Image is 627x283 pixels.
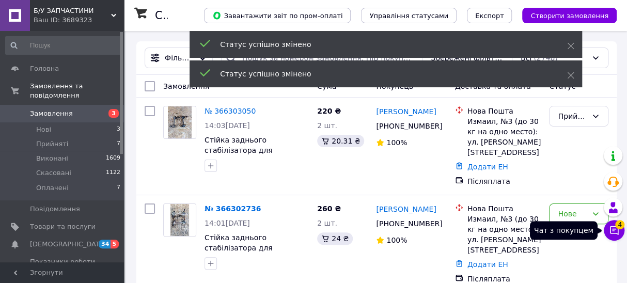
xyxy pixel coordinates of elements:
[558,208,587,219] div: Нове
[467,8,512,23] button: Експорт
[163,203,196,237] a: Фото товару
[36,168,71,178] span: Скасовані
[512,11,617,19] a: Створити замовлення
[34,6,111,15] span: Б/У ЗАПЧАСТИНИ
[155,9,260,22] h1: Список замовлень
[475,12,504,20] span: Експорт
[106,168,120,178] span: 1122
[30,109,73,118] span: Замовлення
[369,12,448,20] span: Управління статусами
[386,236,407,244] span: 100%
[108,109,119,118] span: 3
[220,69,541,79] div: Статус успішно змінено
[467,106,541,116] div: Нова Пошта
[36,154,68,163] span: Виконані
[530,221,598,240] div: Чат з покупцем
[467,163,508,171] a: Додати ЕН
[374,119,439,133] div: [PHONE_NUMBER]
[117,139,120,149] span: 7
[117,183,120,193] span: 7
[30,222,96,231] span: Товари та послуги
[106,154,120,163] span: 1609
[5,36,121,55] input: Пошук
[205,136,285,175] a: Стійка заднього стабілізатора для volkswagen passat b7 1K0505465K
[467,260,508,269] a: Додати ЕН
[205,219,250,227] span: 14:01[DATE]
[163,82,209,90] span: Замовлення
[522,8,617,23] button: Створити замовлення
[117,125,120,134] span: 3
[317,205,341,213] span: 260 ₴
[467,116,541,158] div: Измаил, №3 (до 30 кг на одно место): ул. [PERSON_NAME][STREET_ADDRESS]
[530,12,608,20] span: Створити замовлення
[604,220,624,241] button: Чат з покупцем4
[220,39,541,50] div: Статус успішно змінено
[317,135,364,147] div: 20.31 ₴
[168,106,192,138] img: Фото товару
[317,121,337,130] span: 2 шт.
[34,15,124,25] div: Ваш ID: 3689323
[36,139,68,149] span: Прийняті
[467,214,541,255] div: Измаил, №3 (до 30 кг на одно место): ул. [PERSON_NAME][STREET_ADDRESS]
[205,205,261,213] a: № 366302736
[376,106,436,117] a: [PERSON_NAME]
[30,82,124,100] span: Замовлення та повідомлення
[111,240,119,248] span: 5
[317,232,353,245] div: 24 ₴
[205,107,256,115] a: № 366303050
[30,64,59,73] span: Головна
[361,8,457,23] button: Управління статусами
[205,233,285,273] a: Стійка заднього стабілізатора для Volkswagen Passat B7 1K0505465K
[99,240,111,248] span: 34
[615,220,624,229] span: 4
[165,53,193,63] span: Фільтри
[170,204,189,236] img: Фото товару
[558,111,587,122] div: Прийнято
[212,11,342,20] span: Завантажити звіт по пром-оплаті
[205,121,250,130] span: 14:03[DATE]
[204,8,351,23] button: Завантажити звіт по пром-оплаті
[36,183,69,193] span: Оплачені
[30,257,96,276] span: Показники роботи компанії
[374,216,439,231] div: [PHONE_NUMBER]
[467,176,541,186] div: Післяплата
[317,107,341,115] span: 220 ₴
[317,219,337,227] span: 2 шт.
[376,204,436,214] a: [PERSON_NAME]
[30,205,80,214] span: Повідомлення
[30,240,106,249] span: [DEMOGRAPHIC_DATA]
[36,125,51,134] span: Нові
[163,106,196,139] a: Фото товару
[467,203,541,214] div: Нова Пошта
[386,138,407,147] span: 100%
